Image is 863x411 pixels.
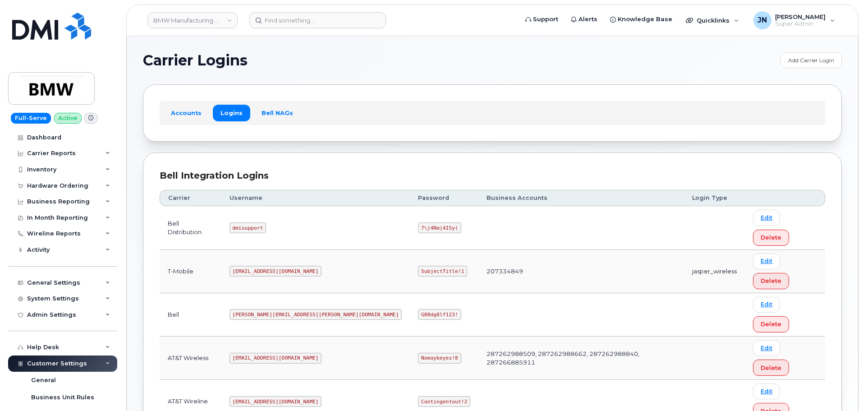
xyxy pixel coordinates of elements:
[753,273,789,289] button: Delete
[418,266,467,277] code: SubjectTitle!1
[418,309,461,320] code: G00dg0lf123!
[230,309,402,320] code: [PERSON_NAME][EMAIL_ADDRESS][PERSON_NAME][DOMAIN_NAME]
[761,233,781,242] span: Delete
[254,105,301,121] a: Bell NAGs
[160,337,221,380] td: AT&T Wireless
[160,169,825,182] div: Bell Integration Logins
[230,266,322,277] code: [EMAIL_ADDRESS][DOMAIN_NAME]
[761,320,781,328] span: Delete
[684,250,745,293] td: jasper_wireless
[761,364,781,372] span: Delete
[753,230,789,246] button: Delete
[418,222,461,233] code: 7\j4Rm|4ISy(
[418,353,461,364] code: Nomaybeyes!8
[780,52,842,68] a: Add Carrier Login
[418,396,470,407] code: Contingentout!2
[761,277,781,285] span: Delete
[160,293,221,337] td: Bell
[478,337,684,380] td: 287262988509, 287262988662, 287262988840, 287266885911
[160,250,221,293] td: T-Mobile
[213,105,250,121] a: Logins
[753,254,780,269] a: Edit
[230,222,266,233] code: dmisupport
[824,372,856,404] iframe: Messenger Launcher
[410,190,478,206] th: Password
[753,340,780,356] a: Edit
[230,353,322,364] code: [EMAIL_ADDRESS][DOMAIN_NAME]
[160,190,221,206] th: Carrier
[684,190,745,206] th: Login Type
[753,316,789,332] button: Delete
[221,190,410,206] th: Username
[160,206,221,249] td: Bell Distribution
[753,297,780,313] a: Edit
[230,396,322,407] code: [EMAIL_ADDRESS][DOMAIN_NAME]
[753,383,780,399] a: Edit
[478,250,684,293] td: 207334849
[163,105,209,121] a: Accounts
[143,54,248,67] span: Carrier Logins
[478,190,684,206] th: Business Accounts
[753,210,780,226] a: Edit
[753,360,789,376] button: Delete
